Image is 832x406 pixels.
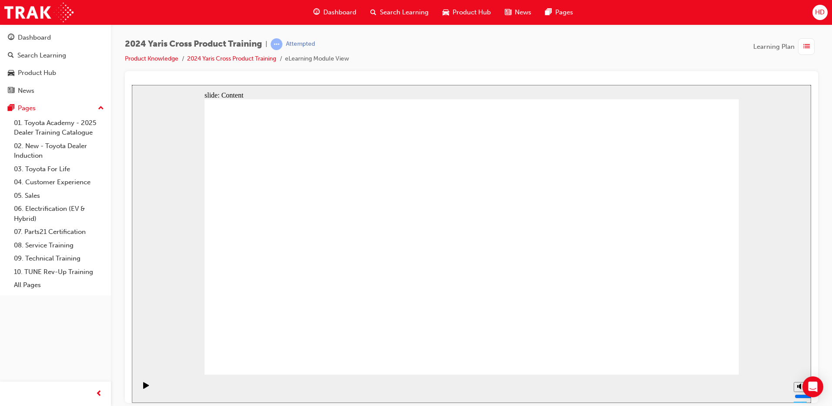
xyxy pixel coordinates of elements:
[306,3,363,21] a: guage-iconDashboard
[10,202,107,225] a: 06. Electrification (EV & Hybrid)
[753,38,818,55] button: Learning Plan
[803,41,810,52] span: list-icon
[8,34,14,42] span: guage-icon
[10,162,107,176] a: 03. Toyota For Life
[96,389,102,399] span: prev-icon
[658,290,675,318] div: misc controls
[3,100,107,116] button: Pages
[8,69,14,77] span: car-icon
[3,47,107,64] a: Search Learning
[443,7,449,18] span: car-icon
[4,297,19,311] button: Play (Ctrl+Alt+P)
[8,105,14,112] span: pages-icon
[10,225,107,239] a: 07. Parts21 Certification
[3,30,107,46] a: Dashboard
[313,7,320,18] span: guage-icon
[8,87,14,95] span: news-icon
[3,65,107,81] a: Product Hub
[10,239,107,252] a: 08. Service Training
[380,7,429,17] span: Search Learning
[370,7,376,18] span: search-icon
[10,252,107,265] a: 09. Technical Training
[363,3,436,21] a: search-iconSearch Learning
[453,7,491,17] span: Product Hub
[662,297,676,307] button: Mute (Ctrl+Alt+M)
[505,7,511,18] span: news-icon
[17,51,66,61] div: Search Learning
[10,116,107,139] a: 01. Toyota Academy - 2025 Dealer Training Catalogue
[802,376,823,397] div: Open Intercom Messenger
[4,290,19,318] div: playback controls
[98,103,104,114] span: up-icon
[10,189,107,203] a: 05. Sales
[3,28,107,100] button: DashboardSearch LearningProduct HubNews
[18,33,51,43] div: Dashboard
[286,40,315,48] div: Attempted
[285,54,349,64] li: eLearning Module View
[663,308,719,315] input: volume
[10,278,107,292] a: All Pages
[555,7,573,17] span: Pages
[8,52,14,60] span: search-icon
[265,39,267,49] span: |
[515,7,531,17] span: News
[10,265,107,279] a: 10. TUNE Rev-Up Training
[125,39,262,49] span: 2024 Yaris Cross Product Training
[753,42,795,52] span: Learning Plan
[18,86,34,96] div: News
[436,3,498,21] a: car-iconProduct Hub
[18,68,56,78] div: Product Hub
[545,7,552,18] span: pages-icon
[498,3,538,21] a: news-iconNews
[10,176,107,189] a: 04. Customer Experience
[18,103,36,113] div: Pages
[812,5,828,20] button: HD
[538,3,580,21] a: pages-iconPages
[187,55,276,62] a: 2024 Yaris Cross Product Training
[323,7,356,17] span: Dashboard
[10,139,107,162] a: 02. New - Toyota Dealer Induction
[271,38,282,50] span: learningRecordVerb_ATTEMPT-icon
[815,7,825,17] span: HD
[4,3,74,22] img: Trak
[125,55,178,62] a: Product Knowledge
[3,83,107,99] a: News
